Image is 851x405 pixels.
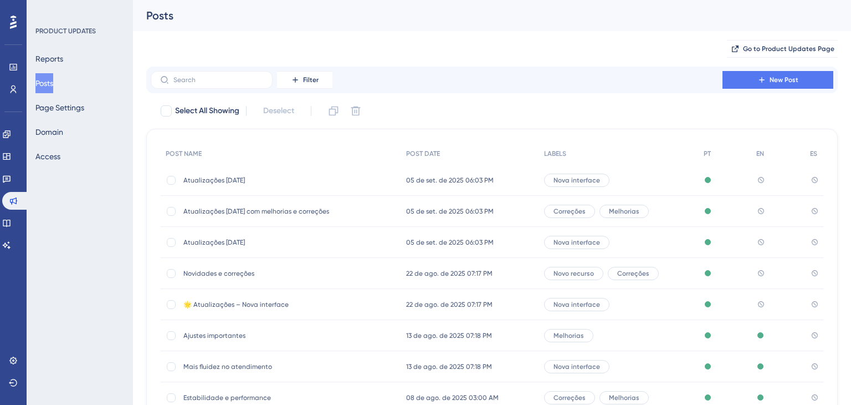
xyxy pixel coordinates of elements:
span: 05 de set. de 2025 06:03 PM [406,176,494,185]
span: Atualizações [DATE] [183,176,361,185]
span: ES [810,149,817,158]
span: Nova interface [553,362,600,371]
span: Atualizações [DATE] com melhorias e correções [183,207,361,216]
span: 22 de ago. de 2025 07:17 PM [406,300,493,309]
span: Nova interface [553,300,600,309]
button: New Post [722,71,833,89]
button: Posts [35,73,53,93]
span: Filter [303,75,319,84]
span: 05 de set. de 2025 06:03 PM [406,238,494,247]
span: Melhorias [553,331,584,340]
span: Estabilidade e performance [183,393,361,402]
span: Ajustes importantes [183,331,361,340]
span: POST NAME [166,149,202,158]
span: 13 de ago. de 2025 07:18 PM [406,362,492,371]
span: Melhorias [609,207,639,216]
div: PRODUCT UPDATES [35,27,96,36]
button: Deselect [253,101,304,121]
span: Atualizações [DATE] [183,238,361,247]
span: 08 de ago. de 2025 03:00 AM [406,393,499,402]
span: Select All Showing [175,104,239,118]
span: Correções [553,207,586,216]
button: Go to Product Updates Page [727,40,838,58]
span: Correções [553,393,586,402]
div: Posts [146,8,810,23]
input: Search [173,76,263,84]
span: EN [756,149,764,158]
span: Go to Product Updates Page [743,44,834,53]
span: Mais fluidez no atendimento [183,362,361,371]
span: Novidades e correções [183,269,361,278]
span: Correções [617,269,649,278]
button: Access [35,146,60,166]
span: 05 de set. de 2025 06:03 PM [406,207,494,216]
span: Nova interface [553,176,600,185]
span: Deselect [263,104,294,118]
span: POST DATE [406,149,440,158]
span: Melhorias [609,393,639,402]
button: Reports [35,49,63,69]
span: 13 de ago. de 2025 07:18 PM [406,331,492,340]
span: PT [704,149,711,158]
span: 22 de ago. de 2025 07:17 PM [406,269,493,278]
span: Nova interface [553,238,600,247]
span: LABELS [544,149,566,158]
button: Filter [277,71,332,89]
span: New Post [770,75,798,84]
button: Domain [35,122,63,142]
span: 🌟 Atualizações – Nova interface [183,300,361,309]
button: Page Settings [35,98,84,118]
span: Novo recurso [553,269,594,278]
